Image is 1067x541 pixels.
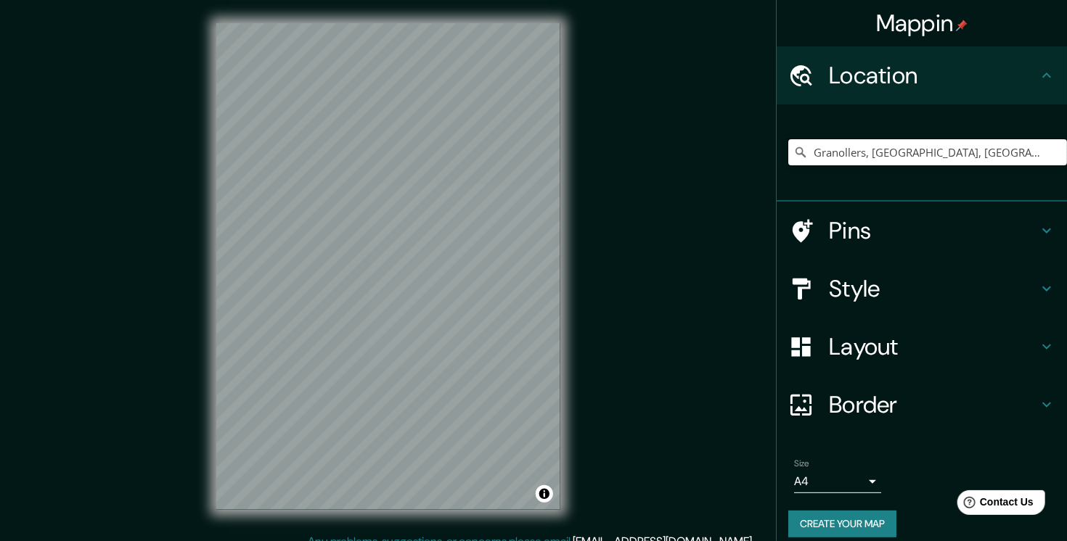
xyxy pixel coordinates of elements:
[777,46,1067,104] div: Location
[956,20,968,31] img: pin-icon.png
[829,390,1038,419] h4: Border
[876,9,968,38] h4: Mappin
[777,318,1067,376] div: Layout
[829,332,1038,361] h4: Layout
[788,139,1067,165] input: Pick your city or area
[794,458,809,470] label: Size
[536,485,553,503] button: Toggle attribution
[829,216,1038,245] h4: Pins
[938,484,1051,525] iframe: Help widget launcher
[777,376,1067,434] div: Border
[216,23,560,510] canvas: Map
[777,260,1067,318] div: Style
[829,61,1038,90] h4: Location
[794,470,881,493] div: A4
[788,511,896,537] button: Create your map
[829,274,1038,303] h4: Style
[777,202,1067,260] div: Pins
